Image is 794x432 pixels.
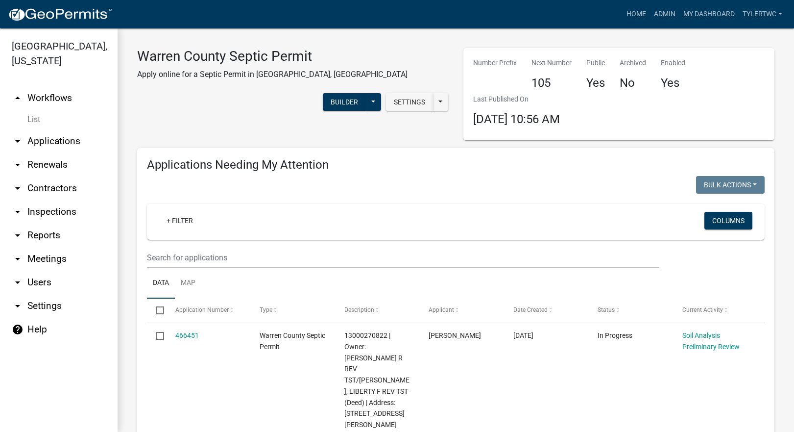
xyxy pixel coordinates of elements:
p: Last Published On [473,94,560,104]
a: 466451 [175,331,199,339]
span: Type [260,306,272,313]
h4: Applications Needing My Attention [147,158,765,172]
i: arrow_drop_up [12,92,24,104]
a: Home [623,5,650,24]
i: arrow_drop_down [12,206,24,218]
i: arrow_drop_down [12,253,24,265]
span: Date Created [513,306,548,313]
span: Application Number [175,306,229,313]
h4: No [620,76,646,90]
i: arrow_drop_down [12,135,24,147]
datatable-header-cell: Select [147,299,166,322]
button: Columns [704,212,752,229]
h4: Yes [661,76,685,90]
datatable-header-cell: Application Number [166,299,250,322]
p: Number Prefix [473,58,517,68]
a: TylerTWC [739,5,786,24]
button: Builder [323,93,366,111]
p: Apply online for a Septic Permit in [GEOGRAPHIC_DATA], [GEOGRAPHIC_DATA] [137,69,408,80]
i: arrow_drop_down [12,182,24,194]
a: Data [147,268,175,299]
p: Enabled [661,58,685,68]
datatable-header-cell: Current Activity [673,299,757,322]
p: Public [586,58,605,68]
i: arrow_drop_down [12,229,24,241]
span: Status [598,306,615,313]
a: My Dashboard [679,5,739,24]
datatable-header-cell: Type [250,299,335,322]
span: 13000270822 | Owner: RANKIN, MACKENZIE R REV TST/RANKIN, LIBERTY F REV TST (Deed) | Address: 1683... [344,331,409,429]
a: Map [175,268,201,299]
i: arrow_drop_down [12,159,24,171]
a: Soil Analysis Preliminary Review [682,331,740,351]
span: [DATE] 10:56 AM [473,112,560,126]
h4: Yes [586,76,605,90]
datatable-header-cell: Date Created [504,299,588,322]
span: Warren County Septic Permit [260,331,325,351]
p: Next Number [531,58,572,68]
i: arrow_drop_down [12,277,24,288]
a: Admin [650,5,679,24]
span: In Progress [598,331,632,339]
i: arrow_drop_down [12,300,24,312]
span: Applicant [429,306,454,313]
span: Current Activity [682,306,723,313]
datatable-header-cell: Applicant [419,299,504,322]
h4: 105 [531,76,572,90]
i: help [12,324,24,335]
span: Travis Dietz [429,331,481,339]
input: Search for applications [147,248,659,268]
span: 08/19/2025 [513,331,533,339]
datatable-header-cell: Status [588,299,673,322]
p: Archived [620,58,646,68]
button: Bulk Actions [696,176,765,194]
span: Description [344,306,374,313]
datatable-header-cell: Description [335,299,419,322]
h3: Warren County Septic Permit [137,48,408,65]
button: Settings [386,93,433,111]
a: + Filter [159,212,201,229]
